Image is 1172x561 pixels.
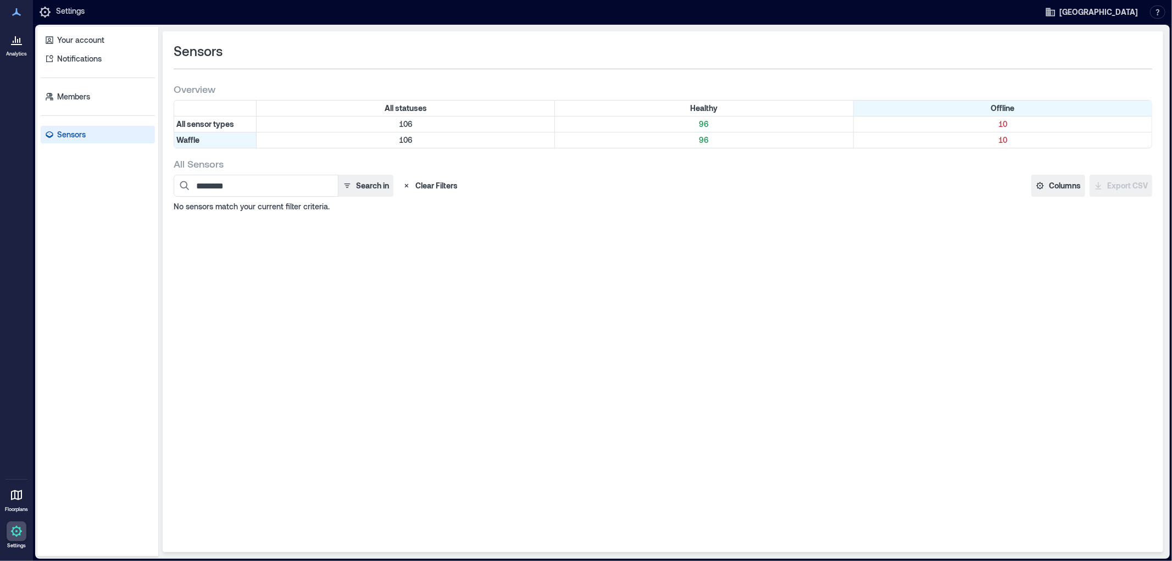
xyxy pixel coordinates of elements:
div: Filter by Type: Waffle (active - click to clear) [174,132,257,148]
div: Filter by Status: Offline (active - click to clear) [854,101,1152,116]
p: Sensors [57,129,86,140]
button: Search in [338,175,393,197]
a: Sensors [41,126,155,143]
button: Export CSV [1090,175,1152,197]
span: All Sensors [174,157,224,170]
div: Filter by Status: Healthy [555,101,853,116]
button: Clear Filters [398,175,462,197]
p: Your account [57,35,104,46]
p: 10 [856,135,1149,146]
p: 10 [856,119,1149,130]
p: Floorplans [5,506,28,513]
a: Floorplans [2,482,31,516]
p: Settings [56,5,85,19]
p: Settings [7,542,26,549]
button: [GEOGRAPHIC_DATA] [1042,3,1141,21]
span: Overview [174,82,215,96]
a: Your account [41,31,155,49]
p: 96 [557,119,851,130]
span: Sensors [174,42,223,60]
p: Analytics [6,51,27,57]
span: [GEOGRAPHIC_DATA] [1059,7,1138,18]
p: 96 [557,135,851,146]
div: All sensor types [174,116,257,132]
p: Members [57,91,90,102]
p: Notifications [57,53,102,64]
a: Members [41,88,155,105]
a: Settings [3,518,30,552]
p: 106 [259,119,552,130]
a: Analytics [3,26,30,60]
p: 106 [259,135,552,146]
div: Filter by Type: Waffle & Status: Offline [854,132,1152,148]
div: All statuses [257,101,555,116]
button: Columns [1031,175,1085,197]
p: No sensors match your current filter criteria. [174,201,1152,212]
div: Filter by Type: Waffle & Status: Healthy [555,132,853,148]
a: Notifications [41,50,155,68]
